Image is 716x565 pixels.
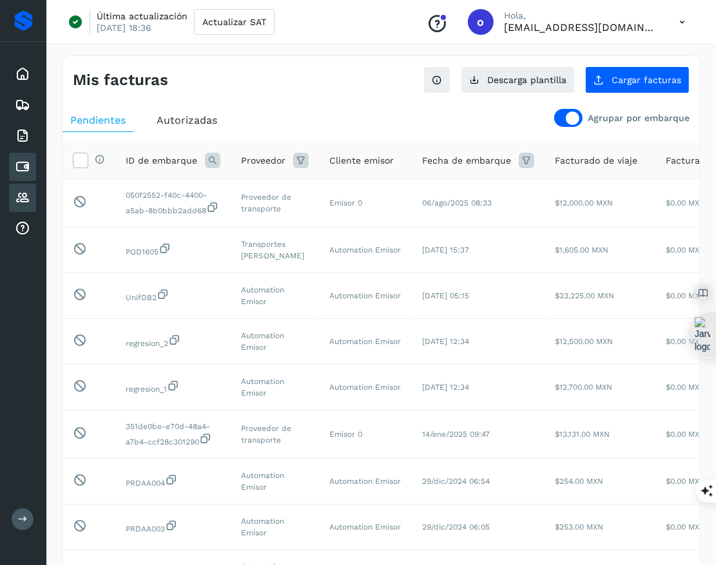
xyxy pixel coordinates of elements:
[126,154,197,168] span: ID de embarque
[666,430,705,439] span: $0.00 MXN
[9,184,36,212] div: Proveedores
[9,153,36,181] div: Cuentas por pagar
[97,22,151,34] p: [DATE] 18:36
[666,522,705,531] span: $0.00 MXN
[231,179,319,227] td: Proveedor de transporte
[126,339,181,348] span: 2cba32d2-9041-48b4-8bcf-053415edad54
[319,179,412,227] td: Emisor 0
[231,459,319,504] td: Automation Emisor
[666,337,705,346] span: $0.00 MXN
[555,291,614,300] span: $23,225.00 MXN
[555,430,610,439] span: $13,131.00 MXN
[202,17,266,26] span: Actualizar SAT
[329,154,394,168] span: Cliente emisor
[555,477,603,486] span: $254.00 MXN
[194,9,275,35] button: Actualizar SAT
[9,91,36,119] div: Embarques
[612,75,681,84] span: Cargar facturas
[555,383,612,392] span: $12,700.00 MXN
[666,383,705,392] span: $0.00 MXN
[319,319,412,365] td: Automation Emisor
[126,247,171,256] span: 4eda595c-3e6f-4bb3-a527-12244f2b1607
[319,273,412,319] td: Automation Emisor
[241,154,285,168] span: Proveedor
[9,215,36,243] div: Analiticas de tarifas
[231,410,319,459] td: Proveedor de transporte
[555,245,608,254] span: $1,605.00 MXN
[319,365,412,410] td: Automation Emisor
[422,198,492,207] span: 06/ago/2025 08:33
[231,504,319,550] td: Automation Emisor
[422,522,490,531] span: 29/dic/2024 06:05
[666,291,705,300] span: $0.00 MXN
[126,385,180,394] span: 5e7d8cf1-26e5-4932-a09b-47b24310be3c
[319,410,412,459] td: Emisor 0
[70,114,126,126] span: Pendientes
[588,113,690,124] p: Agrupar por embarque
[422,383,469,392] span: [DATE] 12:34
[231,273,319,319] td: Automation Emisor
[422,337,469,346] span: [DATE] 12:34
[422,245,469,254] span: [DATE] 15:37
[461,66,575,93] button: Descarga plantilla
[666,245,705,254] span: $0.00 MXN
[126,422,212,446] span: da449b6e-9404-4862-b32a-634741487276
[319,459,412,504] td: Automation Emisor
[585,66,690,93] button: Cargar facturas
[487,75,566,84] span: Descarga plantilla
[555,337,613,346] span: $12,500.00 MXN
[319,504,412,550] td: Automation Emisor
[422,430,490,439] span: 14/ene/2025 09:47
[422,154,511,168] span: Fecha de embarque
[555,154,637,168] span: Facturado de viaje
[231,365,319,410] td: Automation Emisor
[422,477,490,486] span: 29/dic/2024 06:54
[157,114,217,126] span: Autorizadas
[422,291,469,300] span: [DATE] 05:15
[126,293,169,302] span: 1377ec79-8c8f-49bb-99f7-2748a4cfcb6c
[126,191,219,215] span: d0629c17-c7b1-40e0-a1b9-54b685b20d28
[231,227,319,273] td: Transportes [PERSON_NAME]
[9,60,36,88] div: Inicio
[555,522,603,531] span: $253.00 MXN
[73,71,168,90] h4: Mis facturas
[504,10,659,21] p: Hola,
[666,477,705,486] span: $0.00 MXN
[9,122,36,150] div: Facturas
[504,21,659,34] p: oscar@solvento.mx
[666,198,705,207] span: $0.00 MXN
[555,198,613,207] span: $12,000.00 MXN
[319,227,412,273] td: Automation Emisor
[231,319,319,365] td: Automation Emisor
[126,479,178,488] span: 3576ccb1-0e35-4285-8ed9-a463020c673a
[97,10,188,22] p: Última actualización
[126,524,178,533] span: 0d1a7c0b-f89b-4807-8cef-28557f0dc5dc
